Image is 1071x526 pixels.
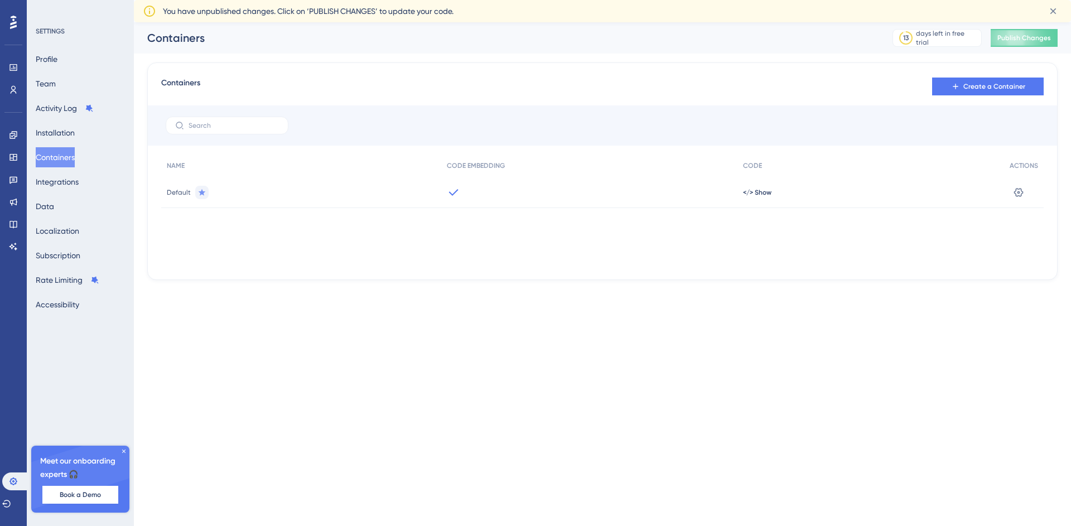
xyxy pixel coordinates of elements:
button: </> Show [743,188,771,197]
button: Installation [36,123,75,143]
span: CODE EMBEDDING [447,161,505,170]
button: Book a Demo [42,486,118,504]
div: 13 [903,33,909,42]
button: Publish Changes [991,29,1058,47]
button: Team [36,74,56,94]
button: Containers [36,147,75,167]
button: Activity Log [36,98,94,118]
input: Search [189,122,279,129]
span: Containers [161,76,200,96]
span: Publish Changes [997,33,1051,42]
button: Subscription [36,245,80,266]
span: You have unpublished changes. Click on ‘PUBLISH CHANGES’ to update your code. [163,4,454,18]
div: SETTINGS [36,27,126,36]
span: NAME [167,161,185,170]
span: Book a Demo [60,490,101,499]
button: Localization [36,221,79,241]
span: Meet our onboarding experts 🎧 [40,455,120,481]
span: Default [167,188,191,197]
div: Containers [147,30,865,46]
button: Integrations [36,172,79,192]
span: Create a Container [963,82,1025,91]
button: Profile [36,49,57,69]
div: days left in free trial [916,29,978,47]
button: Accessibility [36,295,79,315]
span: ACTIONS [1010,161,1038,170]
span: CODE [743,161,762,170]
button: Rate Limiting [36,270,99,290]
button: Create a Container [932,78,1044,95]
button: Data [36,196,54,216]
